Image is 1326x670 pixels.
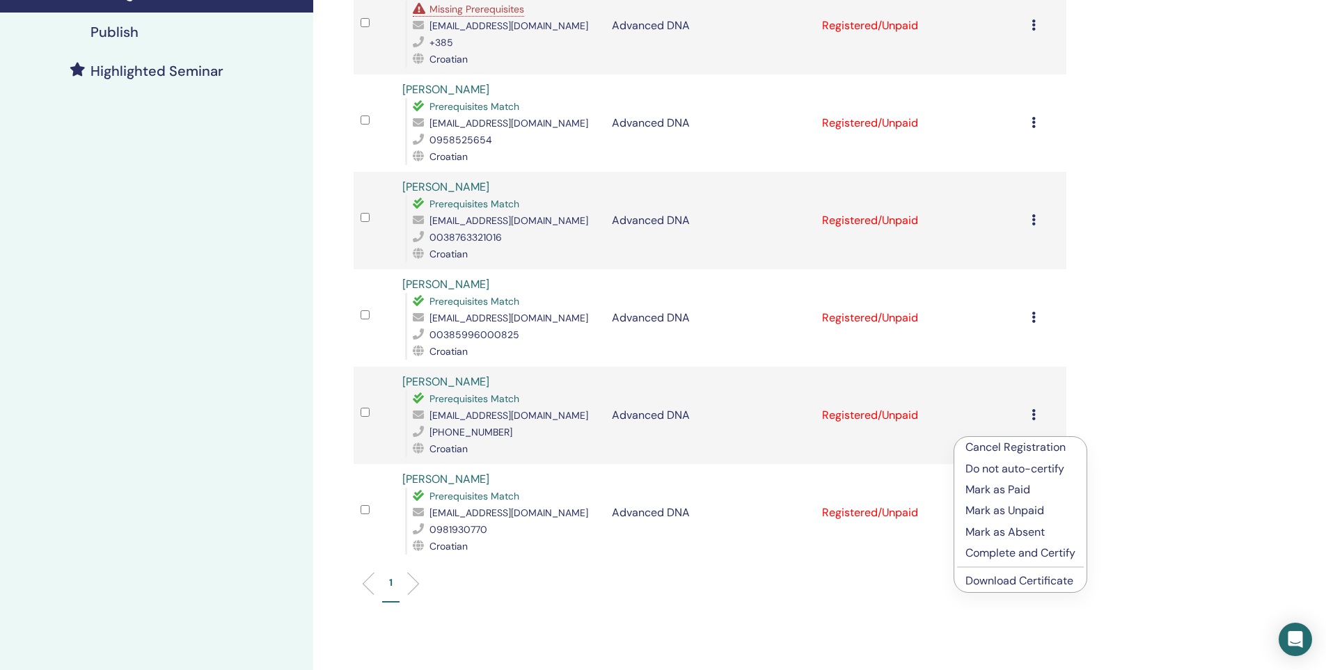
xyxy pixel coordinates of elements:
[429,248,468,260] span: Croatian
[429,312,588,324] span: [EMAIL_ADDRESS][DOMAIN_NAME]
[402,374,489,389] a: [PERSON_NAME]
[429,540,468,552] span: Croatian
[965,461,1075,477] p: Do not auto-certify
[429,150,468,163] span: Croatian
[605,172,814,269] td: Advanced DNA
[429,295,519,308] span: Prerequisites Match
[605,269,814,367] td: Advanced DNA
[605,367,814,464] td: Advanced DNA
[429,507,588,519] span: [EMAIL_ADDRESS][DOMAIN_NAME]
[429,19,588,32] span: [EMAIL_ADDRESS][DOMAIN_NAME]
[402,472,489,486] a: [PERSON_NAME]
[429,134,492,146] span: 0958525654
[90,63,223,79] h4: Highlighted Seminar
[429,328,519,341] span: 00385996000825
[429,53,468,65] span: Croatian
[429,214,588,227] span: [EMAIL_ADDRESS][DOMAIN_NAME]
[429,426,512,438] span: [PHONE_NUMBER]
[90,24,139,40] h4: Publish
[429,409,588,422] span: [EMAIL_ADDRESS][DOMAIN_NAME]
[429,3,524,15] span: Missing Prerequisites
[965,439,1075,456] p: Cancel Registration
[605,464,814,561] td: Advanced DNA
[429,198,519,210] span: Prerequisites Match
[965,524,1075,541] p: Mark as Absent
[605,74,814,172] td: Advanced DNA
[402,180,489,194] a: [PERSON_NAME]
[965,545,1075,561] p: Complete and Certify
[1279,623,1312,656] div: Open Intercom Messenger
[429,231,502,244] span: 0038763321016
[429,442,468,455] span: Croatian
[402,82,489,97] a: [PERSON_NAME]
[429,36,453,49] span: +385
[402,277,489,292] a: [PERSON_NAME]
[429,490,519,502] span: Prerequisites Match
[389,575,393,590] p: 1
[429,392,519,405] span: Prerequisites Match
[429,523,487,536] span: 0981930770
[965,481,1075,498] p: Mark as Paid
[429,345,468,358] span: Croatian
[429,117,588,129] span: [EMAIL_ADDRESS][DOMAIN_NAME]
[965,573,1073,588] a: Download Certificate
[965,502,1075,519] p: Mark as Unpaid
[429,100,519,113] span: Prerequisites Match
